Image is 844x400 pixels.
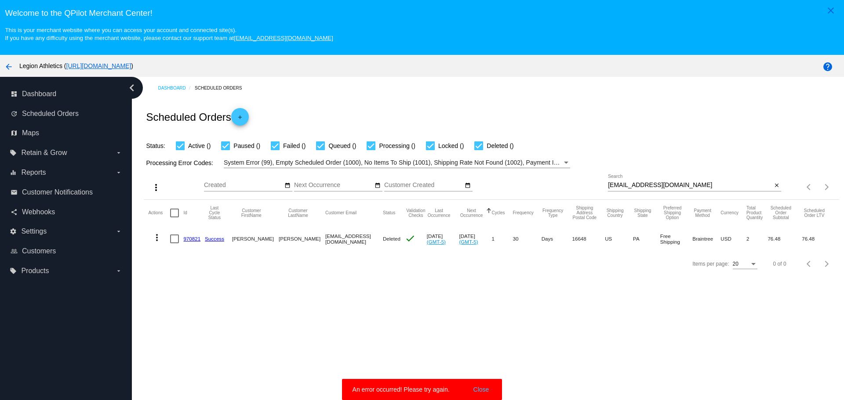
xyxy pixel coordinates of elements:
[11,87,122,101] a: dashboard Dashboard
[802,226,834,252] mat-cell: 76.48
[379,141,415,151] span: Processing ()
[11,110,18,117] i: update
[427,208,451,218] button: Change sorting for LastOccurrenceUtc
[542,208,564,218] button: Change sorting for FrequencyType
[328,141,356,151] span: Queued ()
[383,210,395,216] button: Change sorting for Status
[66,62,131,69] a: [URL][DOMAIN_NAME]
[125,81,139,95] i: chevron_left
[21,149,67,157] span: Retain & Grow
[21,227,47,235] span: Settings
[733,261,757,267] mat-select: Items per page:
[572,205,597,220] button: Change sorting for ShippingPostcode
[692,226,720,252] mat-cell: Braintree
[22,247,56,255] span: Customers
[115,267,122,274] i: arrow_drop_down
[11,189,18,196] i: email
[405,200,427,226] mat-header-cell: Validation Checks
[10,228,17,235] i: settings
[800,255,818,273] button: Previous page
[465,182,471,189] mat-icon: date_range
[692,208,713,218] button: Change sorting for PaymentMethod.Type
[188,141,211,151] span: Active ()
[325,226,383,252] mat-cell: [EMAIL_ADDRESS][DOMAIN_NAME]
[513,210,534,216] button: Change sorting for Frequency
[11,107,122,121] a: update Scheduled Orders
[818,178,836,196] button: Next page
[605,226,633,252] mat-cell: US
[800,178,818,196] button: Previous page
[353,385,492,394] simple-snack-bar: An error occurred! Please try again.
[11,185,122,199] a: email Customer Notifications
[822,61,833,72] mat-icon: help
[768,205,794,220] button: Change sorting for Subtotal
[720,226,746,252] mat-cell: USD
[283,141,306,151] span: Failed ()
[183,236,200,241] a: 970821
[772,181,781,190] button: Clear
[487,141,513,151] span: Deleted ()
[183,210,187,216] button: Change sorting for Id
[152,232,162,243] mat-icon: more_vert
[158,81,195,95] a: Dashboard
[768,226,802,252] mat-cell: 76.48
[383,236,400,241] span: Deleted
[284,182,291,189] mat-icon: date_range
[660,205,684,220] button: Change sorting for PreferredShippingOption
[11,205,122,219] a: share Webhooks
[19,62,133,69] span: Legion Athletics ( )
[427,239,446,245] a: (GMT-5)
[746,226,768,252] mat-cell: 2
[325,210,357,216] button: Change sorting for CustomerEmail
[5,8,839,18] h3: Welcome to the QPilot Merchant Center!
[205,236,224,241] a: Success
[10,267,17,274] i: local_offer
[146,142,165,149] span: Status:
[405,233,415,244] mat-icon: check
[733,261,738,267] span: 20
[459,208,484,218] button: Change sorting for NextOccurrenceUtc
[605,208,625,218] button: Change sorting for ShippingCountry
[224,157,570,168] mat-select: Filter by Processing Error Codes
[720,210,738,216] button: Change sorting for CurrencyIso
[22,208,55,216] span: Webhooks
[279,226,325,252] mat-cell: [PERSON_NAME]
[115,169,122,176] i: arrow_drop_down
[491,210,505,216] button: Change sorting for Cycles
[151,182,161,193] mat-icon: more_vert
[195,81,250,95] a: Scheduled Orders
[232,208,271,218] button: Change sorting for CustomerFirstName
[11,209,18,216] i: share
[205,205,224,220] button: Change sorting for LastProcessingCycleId
[21,267,49,275] span: Products
[4,61,14,72] mat-icon: arrow_back
[660,226,692,252] mat-cell: Free Shipping
[204,182,283,189] input: Created
[115,149,122,156] i: arrow_drop_down
[146,108,248,126] h2: Scheduled Orders
[384,182,463,189] input: Customer Created
[10,169,17,176] i: equalizer
[427,226,459,252] mat-cell: [DATE]
[279,208,317,218] button: Change sorting for CustomerLastName
[826,5,836,16] mat-icon: close
[633,208,652,218] button: Change sorting for ShippingState
[692,261,729,267] div: Items per page:
[11,244,122,258] a: people_outline Customers
[235,114,245,125] mat-icon: add
[818,255,836,273] button: Next page
[802,208,826,218] button: Change sorting for LifetimeValue
[5,27,333,41] small: This is your merchant website where you can access your account and connected site(s). If you hav...
[11,90,18,97] i: dashboard
[232,226,279,252] mat-cell: [PERSON_NAME]
[375,182,381,189] mat-icon: date_range
[513,226,542,252] mat-cell: 30
[471,385,492,394] button: Close
[746,200,768,226] mat-header-cell: Total Product Quantity
[11,248,18,255] i: people_outline
[773,261,786,267] div: 0 of 0
[572,226,605,252] mat-cell: 16648
[491,226,513,252] mat-cell: 1
[459,239,478,245] a: (GMT-5)
[633,226,660,252] mat-cell: PA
